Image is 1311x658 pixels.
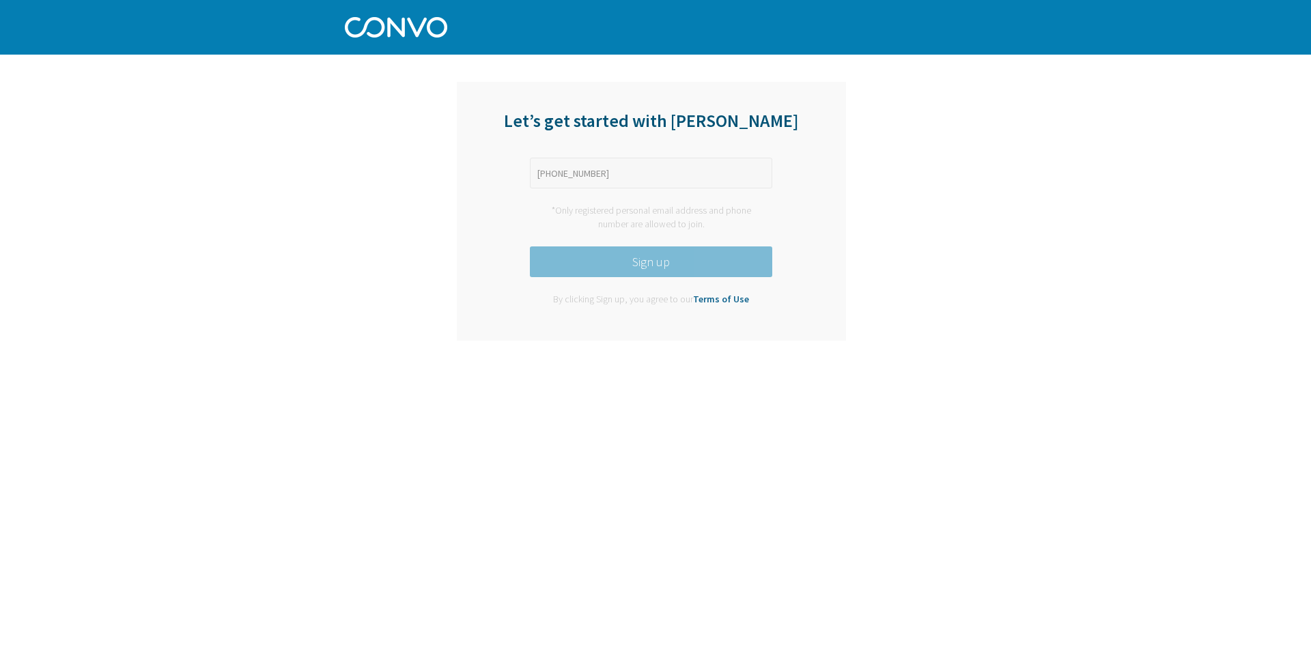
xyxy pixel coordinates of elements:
input: Enter phone number or email address [530,158,772,188]
img: Convo Logo [345,14,447,38]
div: *Only registered personal email address and phone number are allowed to join. [530,204,772,231]
a: Terms of Use [693,293,749,305]
button: Sign up [530,246,772,277]
div: By clicking Sign up, you agree to our [543,293,759,306]
div: Let’s get started with [PERSON_NAME] [457,109,846,149]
